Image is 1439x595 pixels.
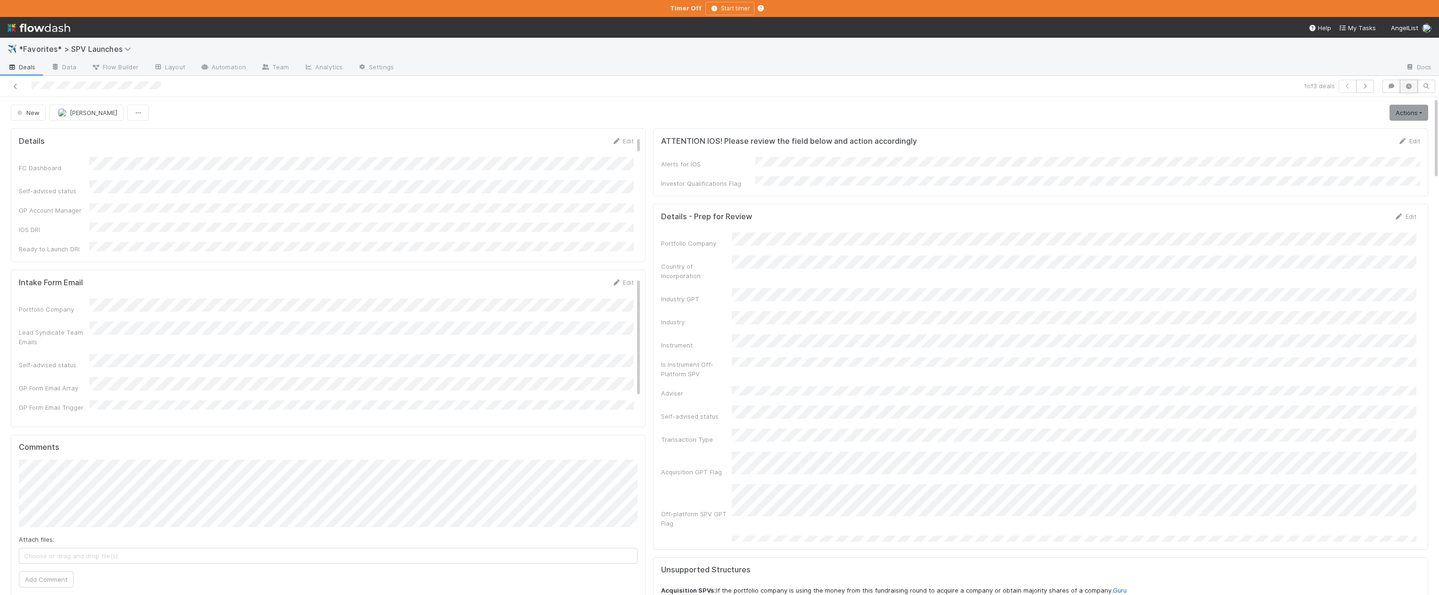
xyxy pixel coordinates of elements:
[296,60,350,75] a: Analytics
[15,109,40,116] span: New
[661,137,917,146] h5: ATTENTION IOS! Please review the field below and action accordingly
[661,587,716,594] strong: Acquisition SPVs:
[19,44,136,54] span: *Favorites* > SPV Launches
[612,279,634,286] a: Edit
[661,212,752,222] h5: Details - Prep for Review
[57,108,67,117] img: avatar_b18de8e2-1483-4e81-aa60-0a3d21592880.png
[661,565,1420,575] h5: Unsupported Structures
[19,163,90,173] div: FC Dashboard
[661,340,732,350] div: Instrument
[19,360,90,370] div: Self-advised status
[19,548,637,563] span: Choose or drag and drop file(s)
[1339,23,1376,33] a: My Tasks
[19,328,90,347] div: Lead Syndicate Team Emails
[661,388,732,398] div: Adviser
[84,60,146,75] a: Flow Builder
[612,137,634,145] a: Edit
[705,2,754,15] button: Start timer
[253,60,296,75] a: Team
[19,403,90,412] div: GP Form Email Trigger
[8,20,70,36] img: logo-inverted-e16ddd16eac7371096b0.svg
[91,62,139,72] span: Flow Builder
[661,509,732,528] div: Off-platform SPV GPT Flag
[350,60,401,75] a: Settings
[19,244,90,254] div: Ready to Launch DRI
[70,109,117,116] span: [PERSON_NAME]
[146,60,193,75] a: Layout
[1339,24,1376,32] span: My Tasks
[1398,137,1420,145] a: Edit
[19,443,638,452] h5: Comments
[1308,23,1331,33] div: Help
[19,383,90,393] div: GP Form Email Array
[661,179,755,188] div: Investor Qualifications Flag
[8,45,17,53] span: ✈️
[8,62,36,72] span: Deals
[1113,587,1127,594] a: Guru
[661,412,732,421] div: Self-advised status
[19,278,83,288] h5: Intake Form Email
[11,105,46,121] button: New
[1422,24,1431,33] img: avatar_b18de8e2-1483-4e81-aa60-0a3d21592880.png
[1398,60,1439,75] a: Docs
[19,225,90,234] div: IOS DRI
[43,60,84,75] a: Data
[1304,81,1335,91] span: 1 of 3 deals
[19,206,90,215] div: GP Account Manager
[661,360,732,379] div: Is Instrument Off-Platform SPV
[19,137,45,146] h5: Details
[661,435,732,444] div: Transaction Type
[661,467,732,477] div: Acquisition GPT Flag
[1390,105,1428,121] a: Actions
[193,60,253,75] a: Automation
[49,105,123,121] button: [PERSON_NAME]
[661,294,732,304] div: Industry GPT
[661,159,755,169] div: Alerts for IOS
[19,535,54,544] label: Attach files:
[1394,213,1416,220] a: Edit
[19,186,90,196] div: Self-advised status
[661,317,732,327] div: Industry
[19,571,74,587] button: Add Comment
[1391,24,1418,32] span: AngelList
[661,262,732,281] div: Country of Incorporation
[661,239,732,248] div: Portfolio Company
[670,4,702,12] strong: Timer Off
[19,305,90,314] div: Portfolio Company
